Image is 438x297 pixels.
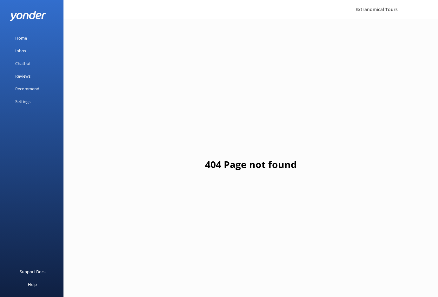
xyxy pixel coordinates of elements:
[15,32,27,44] div: Home
[15,70,30,82] div: Reviews
[15,82,39,95] div: Recommend
[205,157,297,172] h1: 404 Page not found
[20,265,45,278] div: Support Docs
[15,95,30,108] div: Settings
[10,11,46,21] img: yonder-white-logo.png
[15,44,26,57] div: Inbox
[28,278,37,291] div: Help
[15,57,31,70] div: Chatbot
